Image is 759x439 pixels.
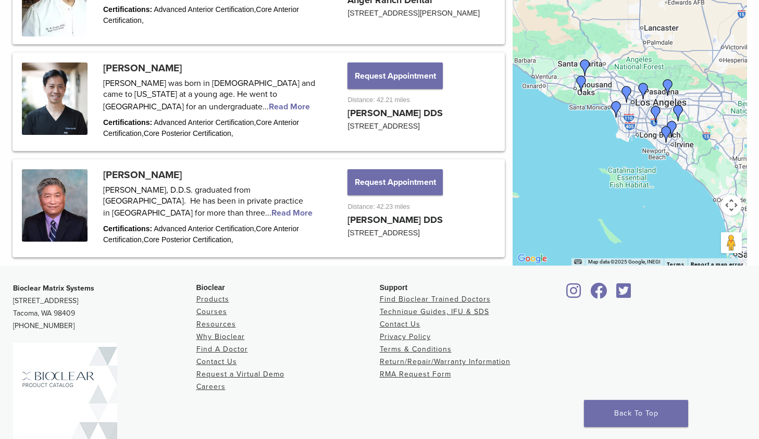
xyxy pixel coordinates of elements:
[563,289,585,299] a: Bioclear
[380,357,511,366] a: Return/Repair/Warranty Information
[587,289,611,299] a: Bioclear
[380,320,420,329] a: Contact Us
[196,283,225,292] span: Bioclear
[584,400,688,427] a: Back To Top
[196,295,229,304] a: Products
[577,59,593,76] div: Dr. Justin Stout
[196,357,237,366] a: Contact Us
[515,252,550,266] a: Open this area in Google Maps (opens a new window)
[380,283,408,292] span: Support
[380,332,431,341] a: Privacy Policy
[618,86,635,103] div: Dr. Henry Chung
[664,121,680,137] div: Dr. Eddie Kao
[648,106,664,122] div: Dr. Henry Chung
[658,126,675,143] div: Dr. Randy Fong
[13,284,94,293] strong: Bioclear Matrix Systems
[635,83,652,99] div: Dr. Benjamin Lu
[721,232,742,253] button: Drag Pegman onto the map to open Street View
[588,259,661,265] span: Map data ©2025 Google, INEGI
[196,307,227,316] a: Courses
[380,307,489,316] a: Technique Guides, IFU & SDS
[691,261,744,267] a: Report a map error
[613,289,635,299] a: Bioclear
[380,345,452,354] a: Terms & Conditions
[196,320,236,329] a: Resources
[196,345,248,354] a: Find A Doctor
[574,258,581,266] button: Keyboard shortcuts
[721,195,742,216] button: Map camera controls
[380,295,491,304] a: Find Bioclear Trained Doctors
[608,101,625,118] div: Dr. Sandra Calleros
[196,382,226,391] a: Careers
[347,62,442,89] button: Request Appointment
[13,282,196,332] p: [STREET_ADDRESS] Tacoma, WA 98409 [PHONE_NUMBER]
[515,252,550,266] img: Google
[347,169,442,195] button: Request Appointment
[380,370,451,379] a: RMA Request Form
[573,76,590,92] div: Dr. Philip Shindler
[196,332,245,341] a: Why Bioclear
[670,105,687,121] div: Dr. Rajeev Prasher
[667,261,685,268] a: Terms (opens in new tab)
[196,370,284,379] a: Request a Virtual Demo
[660,79,676,96] div: Dr. Joy Helou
